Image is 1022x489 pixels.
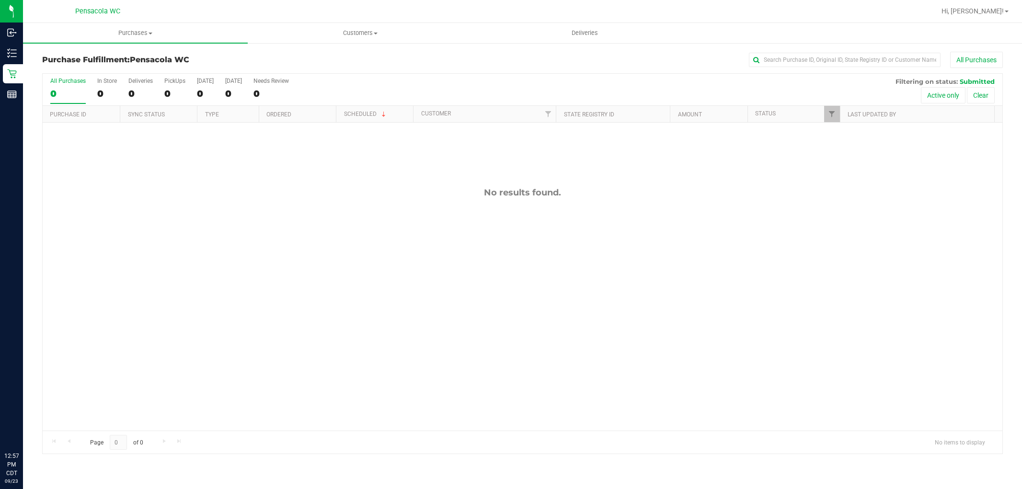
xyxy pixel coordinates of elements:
a: Type [205,111,219,118]
a: Purchase ID [50,111,86,118]
a: Scheduled [344,111,388,117]
a: Purchases [23,23,248,43]
a: Filter [540,106,556,122]
inline-svg: Inventory [7,48,17,58]
h3: Purchase Fulfillment: [42,56,362,64]
div: Needs Review [253,78,289,84]
span: Hi, [PERSON_NAME]! [942,7,1004,15]
inline-svg: Inbound [7,28,17,37]
a: Ordered [266,111,291,118]
div: [DATE] [225,78,242,84]
div: All Purchases [50,78,86,84]
a: Last Updated By [848,111,896,118]
div: No results found. [43,187,1002,198]
a: Filter [824,106,840,122]
input: Search Purchase ID, Original ID, State Registry ID or Customer Name... [749,53,941,67]
button: Clear [967,87,995,103]
button: All Purchases [950,52,1003,68]
span: Filtering on status: [896,78,958,85]
a: Deliveries [472,23,697,43]
div: 0 [253,88,289,99]
a: Sync Status [128,111,165,118]
iframe: Resource center [10,412,38,441]
inline-svg: Reports [7,90,17,99]
span: Submitted [960,78,995,85]
div: [DATE] [197,78,214,84]
span: Deliveries [559,29,611,37]
p: 12:57 PM CDT [4,452,19,478]
span: Customers [248,29,472,37]
div: 0 [225,88,242,99]
div: 0 [164,88,185,99]
div: 0 [128,88,153,99]
div: PickUps [164,78,185,84]
div: 0 [197,88,214,99]
button: Active only [921,87,965,103]
a: Customers [248,23,472,43]
div: Deliveries [128,78,153,84]
a: Customer [421,110,451,117]
span: Page of 0 [82,435,151,450]
inline-svg: Retail [7,69,17,79]
p: 09/23 [4,478,19,485]
span: Pensacola WC [75,7,120,15]
div: In Store [97,78,117,84]
div: 0 [50,88,86,99]
span: Pensacola WC [130,55,189,64]
div: 0 [97,88,117,99]
a: State Registry ID [564,111,614,118]
a: Amount [678,111,702,118]
span: No items to display [927,435,993,449]
span: Purchases [23,29,248,37]
a: Status [755,110,776,117]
